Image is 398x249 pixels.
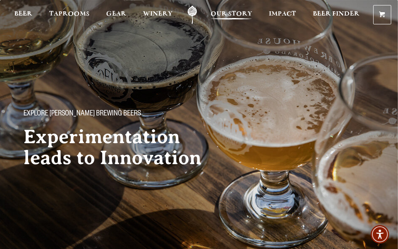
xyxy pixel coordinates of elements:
[49,10,89,17] span: Taprooms
[211,5,252,24] a: Our Story
[49,5,89,24] a: Taprooms
[313,5,359,24] a: Beer Finder
[371,225,389,244] div: Accessibility Menu
[14,10,32,17] span: Beer
[106,10,126,17] span: Gear
[143,10,172,17] span: Winery
[269,10,296,17] span: Impact
[269,5,296,24] a: Impact
[211,10,252,17] span: Our Story
[143,5,172,24] a: Winery
[313,10,359,17] span: Beer Finder
[14,5,32,24] a: Beer
[23,109,141,120] span: Explore [PERSON_NAME] Brewing Beers
[23,126,205,168] h2: Experimentation leads to Innovation
[182,5,203,24] a: Odell Home
[106,5,126,24] a: Gear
